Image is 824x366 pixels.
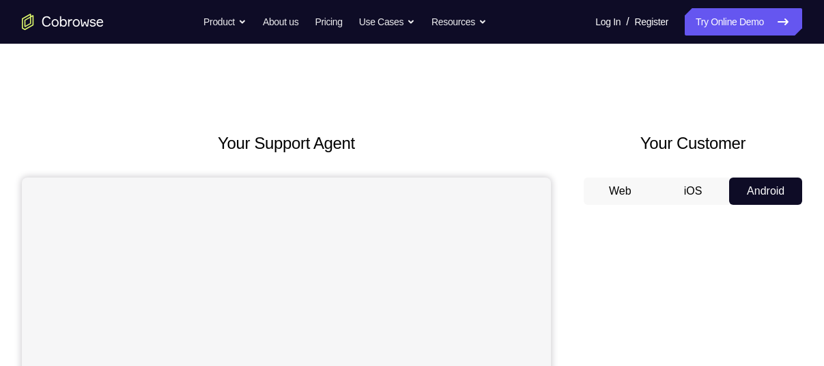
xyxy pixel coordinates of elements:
span: / [626,14,629,30]
button: iOS [657,178,730,205]
a: Pricing [315,8,342,36]
h2: Your Support Agent [22,131,551,156]
button: Android [729,178,802,205]
a: About us [263,8,298,36]
h2: Your Customer [584,131,802,156]
button: Use Cases [359,8,415,36]
a: Go to the home page [22,14,104,30]
a: Log In [595,8,621,36]
button: Web [584,178,657,205]
a: Register [635,8,668,36]
button: Product [203,8,246,36]
a: Try Online Demo [685,8,802,36]
button: Resources [431,8,487,36]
